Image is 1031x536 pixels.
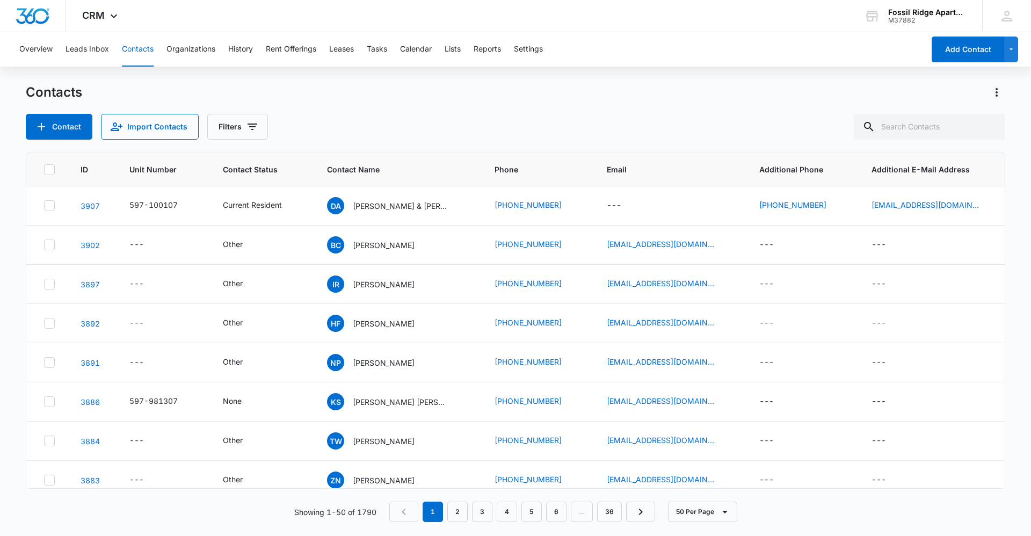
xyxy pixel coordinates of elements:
[223,434,243,446] div: Other
[759,395,774,408] div: ---
[759,434,774,447] div: ---
[223,395,242,407] div: None
[872,356,886,369] div: ---
[759,474,774,487] div: ---
[607,474,734,487] div: Email - zachnelson53@gmail.com - Select to Edit Field
[872,434,905,447] div: Additional E-Mail Address - - Select to Edit Field
[129,356,163,369] div: Unit Number - - Select to Edit Field
[81,476,100,485] a: Navigate to contact details page for Zachery Nelson
[327,276,434,293] div: Contact Name - Israel Rocha - Select to Edit Field
[474,32,501,67] button: Reports
[26,84,82,100] h1: Contacts
[546,502,567,522] a: Page 6
[872,238,886,251] div: ---
[327,432,344,450] span: TW
[759,395,793,408] div: Additional Phone - - Select to Edit Field
[759,356,774,369] div: ---
[759,199,846,212] div: Additional Phone - (979) 599-9977 - Select to Edit Field
[759,238,774,251] div: ---
[81,437,100,446] a: Navigate to contact details page for Trevor Wagner
[607,164,718,175] span: Email
[495,238,562,250] a: [PHONE_NUMBER]
[447,502,468,522] a: Page 2
[988,84,1005,101] button: Actions
[353,436,415,447] p: [PERSON_NAME]
[129,199,178,211] div: 597-100107
[223,164,286,175] span: Contact Status
[327,315,344,332] span: HF
[495,356,562,367] a: [PHONE_NUMBER]
[607,278,734,291] div: Email - Israel.illo@hotmail.com - Select to Edit Field
[353,200,449,212] p: [PERSON_NAME] & [PERSON_NAME]
[668,502,737,522] button: 50 Per Page
[327,315,434,332] div: Contact Name - Hank Flanagan - Select to Edit Field
[223,278,243,289] div: Other
[81,164,88,175] span: ID
[607,356,734,369] div: Email - Nelliesoliz4@gmail.com - Select to Edit Field
[759,317,793,330] div: Additional Phone - - Select to Edit Field
[495,317,562,328] a: [PHONE_NUMBER]
[495,356,581,369] div: Phone - (970) 815-6514 - Select to Edit Field
[872,395,905,408] div: Additional E-Mail Address - - Select to Edit Field
[129,434,163,447] div: Unit Number - - Select to Edit Field
[223,317,262,330] div: Contact Status - Other - Select to Edit Field
[495,317,581,330] div: Phone - (720) 624-6856 - Select to Edit Field
[329,32,354,67] button: Leases
[207,114,268,140] button: Filters
[514,32,543,67] button: Settings
[607,238,734,251] div: Email - barbcoleman4@gmail.com - Select to Edit Field
[129,395,178,407] div: 597-981307
[327,164,453,175] span: Contact Name
[607,317,714,328] a: [EMAIL_ADDRESS][DOMAIN_NAME]
[129,474,144,487] div: ---
[129,356,144,369] div: ---
[101,114,199,140] button: Import Contacts
[367,32,387,67] button: Tasks
[495,474,581,487] div: Phone - (303) 359-3227 - Select to Edit Field
[81,358,100,367] a: Navigate to contact details page for Nellie Perez
[888,17,967,24] div: account id
[26,114,92,140] button: Add Contact
[327,432,434,450] div: Contact Name - Trevor Wagner - Select to Edit Field
[389,502,655,522] nav: Pagination
[327,393,344,410] span: KS
[266,32,316,67] button: Rent Offerings
[129,199,197,212] div: Unit Number - 597-100107 - Select to Edit Field
[228,32,253,67] button: History
[759,238,793,251] div: Additional Phone - - Select to Edit Field
[223,238,262,251] div: Contact Status - Other - Select to Edit Field
[472,502,492,522] a: Page 3
[353,279,415,290] p: [PERSON_NAME]
[626,502,655,522] a: Next Page
[597,502,622,522] a: Page 36
[81,319,100,328] a: Navigate to contact details page for Hank Flanagan
[353,357,415,368] p: [PERSON_NAME]
[223,199,282,211] div: Current Resident
[353,240,415,251] p: [PERSON_NAME]
[19,32,53,67] button: Overview
[607,278,714,289] a: [EMAIL_ADDRESS][DOMAIN_NAME]
[607,356,714,367] a: [EMAIL_ADDRESS][DOMAIN_NAME]
[932,37,1004,62] button: Add Contact
[327,393,469,410] div: Contact Name - Kyle Scheumann John Angel - Select to Edit Field
[888,8,967,17] div: account name
[81,397,100,407] a: Navigate to contact details page for Kyle Scheumann John Angel
[129,164,197,175] span: Unit Number
[759,317,774,330] div: ---
[495,238,581,251] div: Phone - (970) 690-4808 - Select to Edit Field
[607,395,714,407] a: [EMAIL_ADDRESS][DOMAIN_NAME]
[223,474,262,487] div: Contact Status - Other - Select to Edit Field
[327,354,344,371] span: NP
[423,502,443,522] em: 1
[81,241,100,250] a: Navigate to contact details page for Barbara Coleman
[129,278,163,291] div: Unit Number - - Select to Edit Field
[607,199,641,212] div: Email - - Select to Edit Field
[872,474,905,487] div: Additional E-Mail Address - - Select to Edit Field
[872,474,886,487] div: ---
[872,317,905,330] div: Additional E-Mail Address - - Select to Edit Field
[223,317,243,328] div: Other
[327,276,344,293] span: IR
[129,395,197,408] div: Unit Number - 597-981307 - Select to Edit Field
[223,395,261,408] div: Contact Status - None - Select to Edit Field
[294,506,376,518] p: Showing 1-50 of 1790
